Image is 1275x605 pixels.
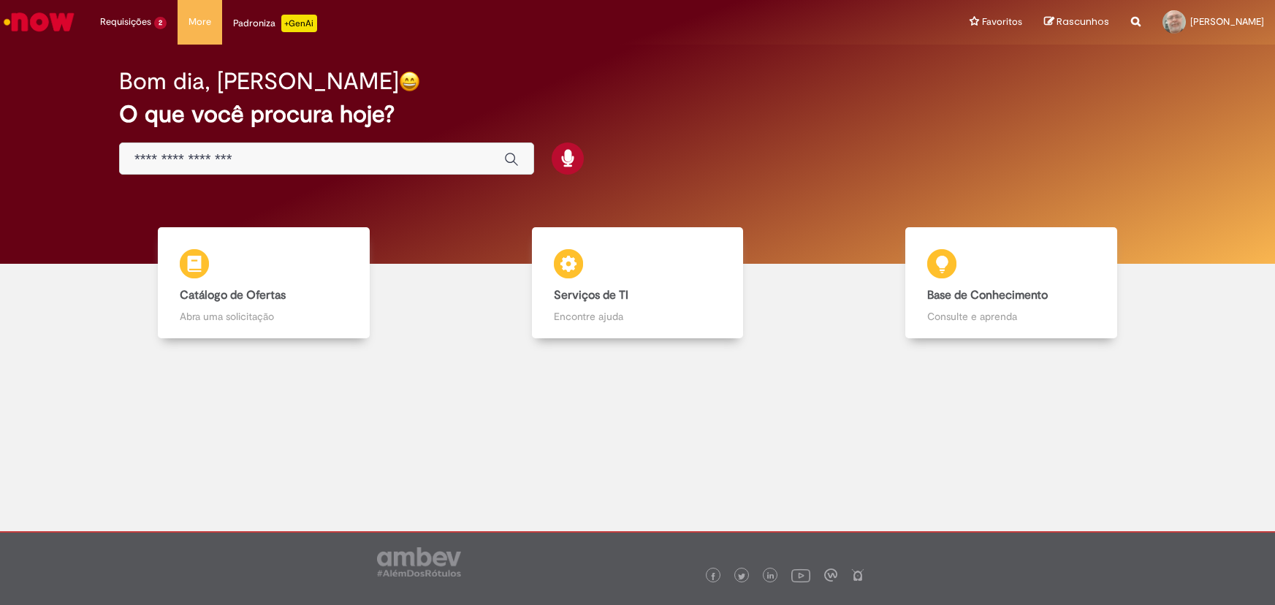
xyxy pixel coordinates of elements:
[982,15,1022,29] span: Favoritos
[851,568,864,582] img: logo_footer_naosei.png
[1,7,77,37] img: ServiceNow
[100,15,151,29] span: Requisições
[791,566,810,585] img: logo_footer_youtube.png
[281,15,317,32] p: +GenAi
[824,568,837,582] img: logo_footer_workplace.png
[709,573,717,580] img: logo_footer_facebook.png
[738,573,745,580] img: logo_footer_twitter.png
[824,227,1198,339] a: Base de Conhecimento Consulte e aprenda
[554,288,628,302] b: Serviços de TI
[767,572,774,581] img: logo_footer_linkedin.png
[1190,15,1264,28] span: [PERSON_NAME]
[180,309,348,324] p: Abra uma solicitação
[927,309,1095,324] p: Consulte e aprenda
[377,547,461,577] img: logo_footer_ambev_rotulo_gray.png
[189,15,211,29] span: More
[1044,15,1109,29] a: Rascunhos
[554,309,722,324] p: Encontre ajuda
[119,69,399,94] h2: Bom dia, [PERSON_NAME]
[927,288,1048,302] b: Base de Conhecimento
[77,227,451,339] a: Catálogo de Ofertas Abra uma solicitação
[399,71,420,92] img: happy-face.png
[154,17,167,29] span: 2
[1057,15,1109,28] span: Rascunhos
[233,15,317,32] div: Padroniza
[119,102,1156,127] h2: O que você procura hoje?
[180,288,286,302] b: Catálogo de Ofertas
[451,227,825,339] a: Serviços de TI Encontre ajuda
